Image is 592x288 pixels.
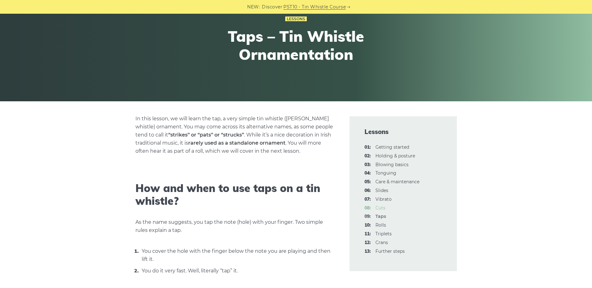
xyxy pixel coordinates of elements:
span: 12: [364,239,371,247]
a: Lessons [285,17,307,22]
span: 08: [364,204,371,212]
span: 06: [364,187,371,194]
a: 02:Holding & posture [375,153,415,159]
span: 05: [364,178,371,186]
span: 02: [364,152,371,160]
span: 09: [364,213,371,220]
a: 07:Vibrato [375,196,392,202]
span: 01: [364,144,371,151]
span: NEW: [247,3,260,11]
a: 03:Blowing basics [375,162,409,167]
strong: “strikes” or “pats” or “strucks” [168,132,244,138]
h1: Taps – Tin Whistle Ornamentation [181,27,411,63]
span: Discover [262,3,282,11]
p: As the name suggests, you tap the note (hole) with your finger. Two simple rules explain a tap. [135,218,335,234]
a: 05:Care & maintenance [375,179,419,185]
span: 07: [364,196,371,203]
a: 06:Slides [375,188,388,193]
strong: rarely used as a standalone ornament [188,140,286,146]
span: 04: [364,170,371,177]
strong: Taps [375,214,386,219]
li: You do it very fast. Well, literally “tap” it. [140,266,335,275]
span: Lessons [364,127,442,136]
h2: How and when to use taps on a tin whistle? [135,182,335,208]
a: 13:Further steps [375,248,405,254]
span: 11: [364,230,371,238]
span: 10: [364,222,371,229]
span: 13: [364,248,371,255]
a: 04:Tonguing [375,170,396,176]
a: 01:Getting started [375,144,409,150]
p: In this lesson, we will learn the tap, a very simple tin whistle ([PERSON_NAME] whistle) ornament... [135,115,335,155]
a: 12:Crans [375,240,388,245]
a: 11:Triplets [375,231,392,237]
a: 08:Cuts [375,205,385,211]
a: PST10 - Tin Whistle Course [283,3,346,11]
a: 10:Rolls [375,222,386,228]
span: 03: [364,161,371,169]
li: You cover the hole with the finger below the note you are playing and then lift it. [140,247,335,263]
